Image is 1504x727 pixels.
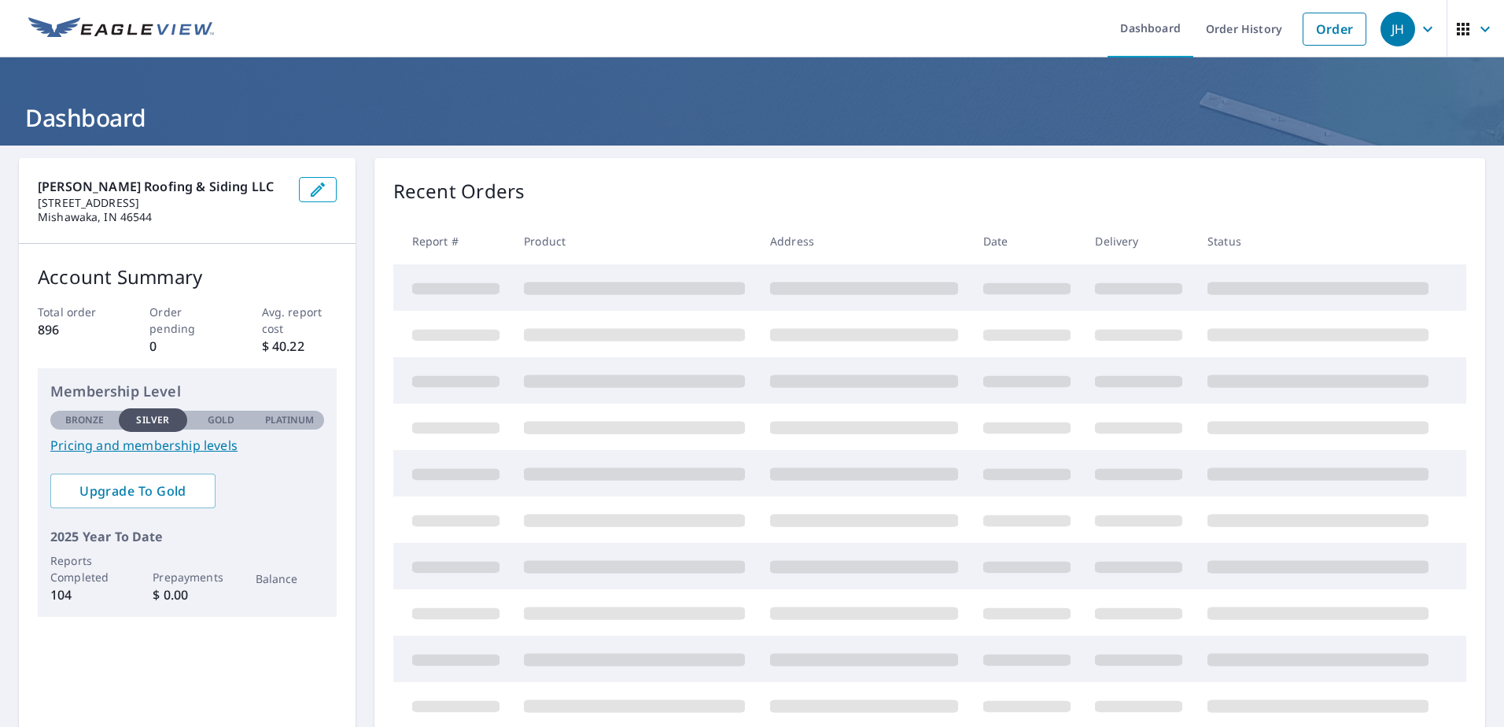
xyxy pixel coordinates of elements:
img: EV Logo [28,17,214,41]
th: Status [1195,218,1441,264]
th: Address [758,218,971,264]
p: Reports Completed [50,552,119,585]
p: Bronze [65,413,105,427]
p: $ 40.22 [262,337,337,356]
a: Order [1303,13,1366,46]
p: 0 [149,337,224,356]
th: Date [971,218,1083,264]
p: Balance [256,570,324,587]
p: Silver [136,413,169,427]
p: Order pending [149,304,224,337]
th: Product [511,218,758,264]
th: Report # [393,218,512,264]
p: [STREET_ADDRESS] [38,196,286,210]
a: Pricing and membership levels [50,436,324,455]
p: Total order [38,304,112,320]
h1: Dashboard [19,101,1485,134]
p: 896 [38,320,112,339]
p: 104 [50,585,119,604]
p: Avg. report cost [262,304,337,337]
div: JH [1381,12,1415,46]
p: Mishawaka, IN 46544 [38,210,286,224]
p: Account Summary [38,263,337,291]
p: $ 0.00 [153,585,221,604]
p: Membership Level [50,381,324,402]
th: Delivery [1082,218,1195,264]
span: Upgrade To Gold [63,482,203,500]
p: Prepayments [153,569,221,585]
p: Gold [208,413,234,427]
p: [PERSON_NAME] Roofing & Siding LLC [38,177,286,196]
a: Upgrade To Gold [50,474,216,508]
p: Platinum [265,413,315,427]
p: 2025 Year To Date [50,527,324,546]
p: Recent Orders [393,177,525,205]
